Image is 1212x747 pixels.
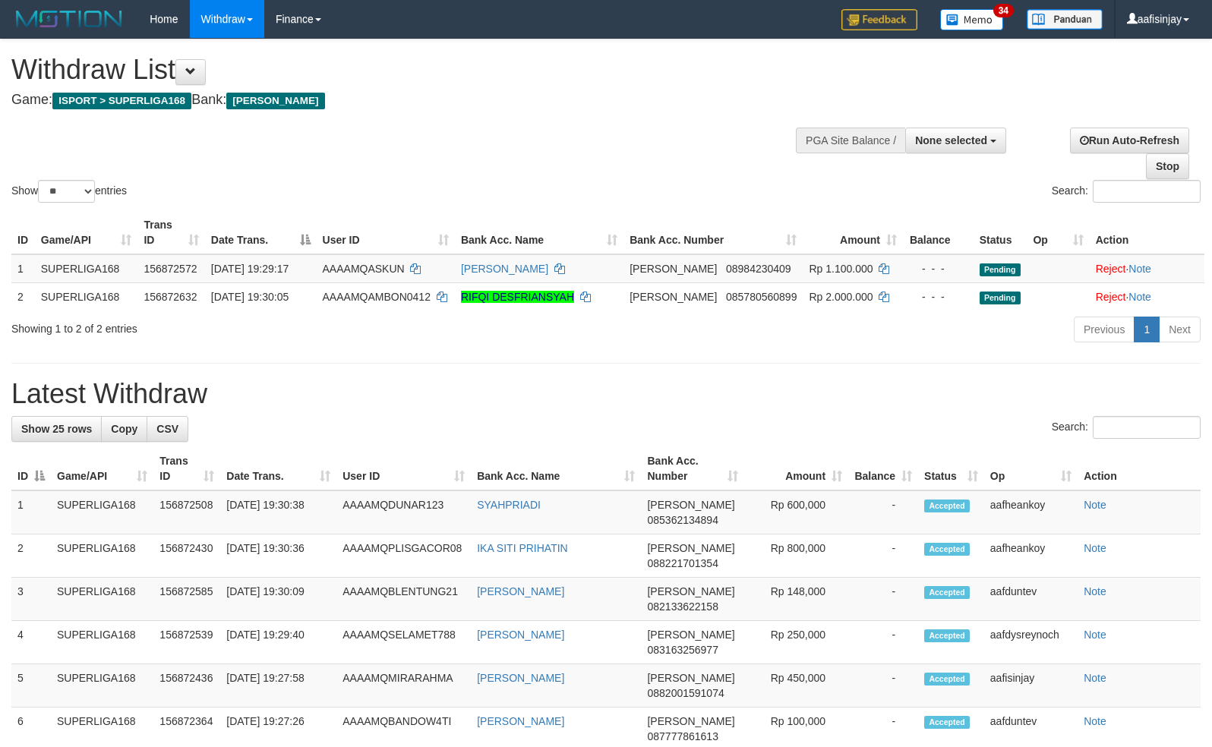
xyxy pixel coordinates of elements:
[984,664,1078,708] td: aafisinjay
[51,490,153,534] td: SUPERLIGA168
[984,490,1078,534] td: aafheankoy
[471,447,641,490] th: Bank Acc. Name: activate to sort column ascending
[1128,291,1151,303] a: Note
[226,93,324,109] span: [PERSON_NAME]
[1084,629,1106,641] a: Note
[220,447,336,490] th: Date Trans.: activate to sort column ascending
[848,447,918,490] th: Balance: activate to sort column ascending
[630,291,717,303] span: [PERSON_NAME]
[924,586,970,599] span: Accepted
[647,629,734,641] span: [PERSON_NAME]
[51,534,153,578] td: SUPERLIGA168
[220,490,336,534] td: [DATE] 19:30:38
[1084,542,1106,554] a: Note
[477,542,568,554] a: IKA SITI PRIHATIN
[51,621,153,664] td: SUPERLIGA168
[905,128,1006,153] button: None selected
[35,282,138,310] td: SUPERLIGA168
[809,263,873,275] span: Rp 1.100.000
[153,490,220,534] td: 156872508
[984,621,1078,664] td: aafdysreynoch
[455,211,623,254] th: Bank Acc. Name: activate to sort column ascending
[461,291,574,303] a: RIFQI DESFRIANSYAH
[211,291,289,303] span: [DATE] 19:30:05
[11,490,51,534] td: 1
[11,211,35,254] th: ID
[1052,180,1201,203] label: Search:
[11,664,51,708] td: 5
[1093,180,1201,203] input: Search:
[156,423,178,435] span: CSV
[11,621,51,664] td: 4
[11,315,494,336] div: Showing 1 to 2 of 2 entries
[205,211,317,254] th: Date Trans.: activate to sort column descending
[477,629,564,641] a: [PERSON_NAME]
[477,715,564,727] a: [PERSON_NAME]
[153,447,220,490] th: Trans ID: activate to sort column ascending
[1090,254,1204,283] td: ·
[647,514,718,526] span: Copy 085362134894 to clipboard
[647,499,734,511] span: [PERSON_NAME]
[220,534,336,578] td: [DATE] 19:30:36
[1096,291,1126,303] a: Reject
[848,490,918,534] td: -
[52,93,191,109] span: ISPORT > SUPERLIGA168
[477,672,564,684] a: [PERSON_NAME]
[11,8,127,30] img: MOTION_logo.png
[51,447,153,490] th: Game/API: activate to sort column ascending
[336,664,471,708] td: AAAAMQMIRARAHMA
[153,534,220,578] td: 156872430
[1096,263,1126,275] a: Reject
[1146,153,1189,179] a: Stop
[461,263,548,275] a: [PERSON_NAME]
[924,500,970,512] span: Accepted
[940,9,1004,30] img: Button%20Memo.svg
[336,447,471,490] th: User ID: activate to sort column ascending
[336,534,471,578] td: AAAAMQPLISGACOR08
[35,254,138,283] td: SUPERLIGA168
[647,644,718,656] span: Copy 083163256977 to clipboard
[1052,416,1201,439] label: Search:
[647,687,724,699] span: Copy 0882001591074 to clipboard
[11,416,102,442] a: Show 25 rows
[909,289,967,304] div: - - -
[21,423,92,435] span: Show 25 rows
[336,578,471,621] td: AAAAMQBLENTUNG21
[1090,282,1204,310] td: ·
[144,263,197,275] span: 156872572
[153,664,220,708] td: 156872436
[993,4,1014,17] span: 34
[647,730,718,742] span: Copy 087777861613 to clipboard
[1027,9,1103,30] img: panduan.png
[1084,715,1106,727] a: Note
[647,715,734,727] span: [PERSON_NAME]
[11,534,51,578] td: 2
[744,621,848,664] td: Rp 250,000
[211,263,289,275] span: [DATE] 19:29:17
[11,254,35,283] td: 1
[984,534,1078,578] td: aafheankoy
[848,534,918,578] td: -
[918,447,984,490] th: Status: activate to sort column ascending
[1128,263,1151,275] a: Note
[647,542,734,554] span: [PERSON_NAME]
[924,543,970,556] span: Accepted
[744,578,848,621] td: Rp 148,000
[647,585,734,597] span: [PERSON_NAME]
[11,282,35,310] td: 2
[980,292,1021,304] span: Pending
[144,291,197,303] span: 156872632
[647,672,734,684] span: [PERSON_NAME]
[984,578,1078,621] td: aafduntev
[915,134,987,147] span: None selected
[11,93,793,108] h4: Game: Bank:
[336,490,471,534] td: AAAAMQDUNAR123
[1159,317,1201,342] a: Next
[796,128,905,153] div: PGA Site Balance /
[744,664,848,708] td: Rp 450,000
[147,416,188,442] a: CSV
[1074,317,1135,342] a: Previous
[841,9,917,30] img: Feedback.jpg
[220,578,336,621] td: [DATE] 19:30:09
[647,600,718,613] span: Copy 082133622158 to clipboard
